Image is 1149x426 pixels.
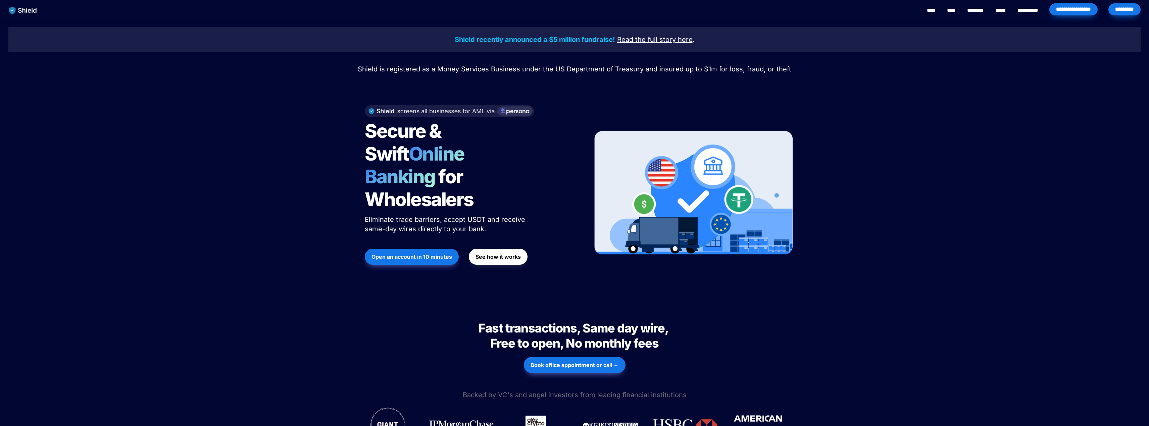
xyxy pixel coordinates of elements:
[524,357,626,373] button: Book office appointment or call →
[6,3,40,17] img: website logo
[524,354,626,376] a: Book office appointment or call →
[365,249,459,265] button: Open an account in 10 minutes
[469,245,528,268] a: See how it works
[371,253,452,260] strong: Open an account in 10 minutes
[358,65,791,73] span: Shield is registered as a Money Services Business under the US Department of Treasury and insured...
[479,321,670,351] span: Fast transactions, Same day wire, Free to open, No monthly fees
[693,36,695,44] span: .
[365,142,471,188] span: Online Banking
[617,36,676,44] u: Read the full story
[531,362,619,368] strong: Book office appointment or call →
[678,37,693,43] a: here
[365,120,444,165] span: Secure & Swift
[617,37,676,43] a: Read the full story
[365,216,527,233] span: Eliminate trade barriers, accept USDT and receive same-day wires directly to your bank.
[463,391,687,399] span: Backed by VC's and angel investors from leading financial institutions
[365,165,473,211] span: for Wholesalers
[469,249,528,265] button: See how it works
[455,36,615,44] strong: Shield recently announced a $5 million fundraise!
[476,253,521,260] strong: See how it works
[365,245,459,268] a: Open an account in 10 minutes
[678,36,693,44] u: here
